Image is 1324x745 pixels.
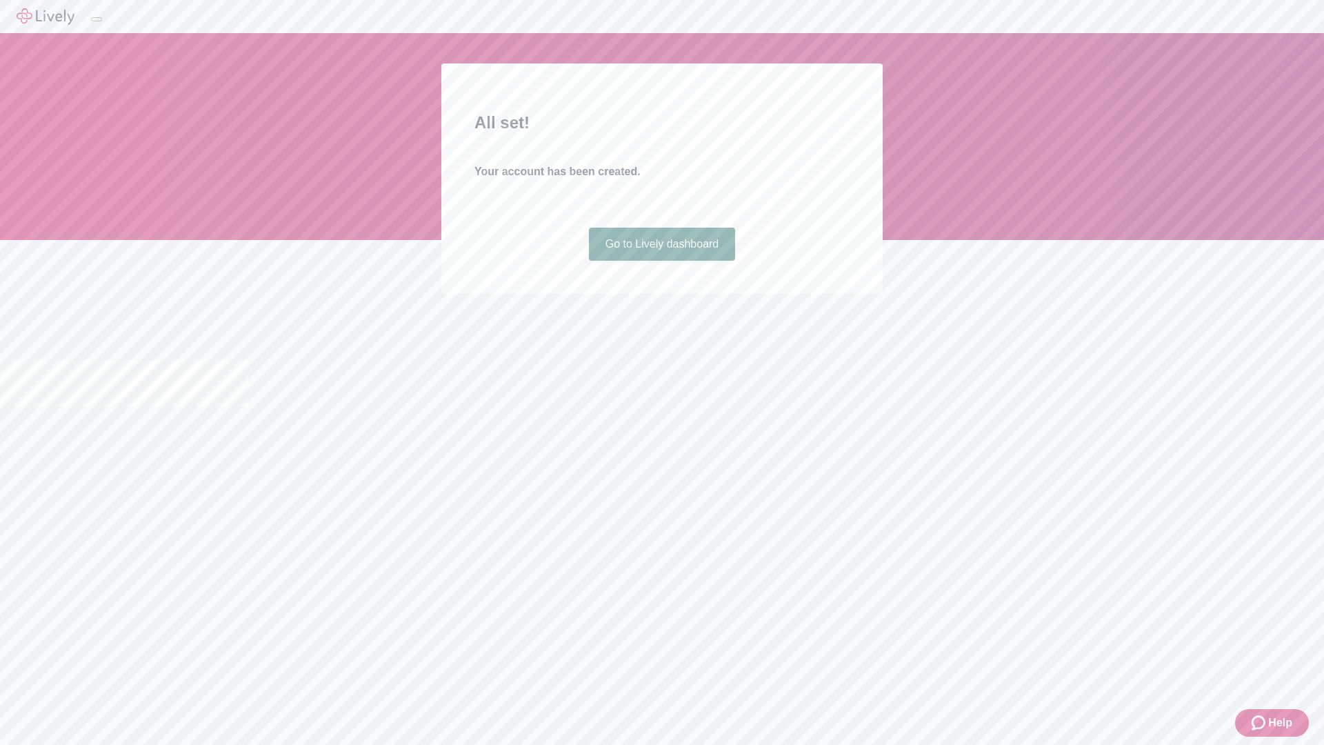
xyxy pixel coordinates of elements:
[91,17,102,21] button: Log out
[17,8,74,25] img: Lively
[474,110,850,135] h2: All set!
[1268,715,1292,731] span: Help
[474,163,850,180] h4: Your account has been created.
[589,228,736,261] a: Go to Lively dashboard
[1252,715,1268,731] svg: Zendesk support icon
[1235,709,1309,737] button: Zendesk support iconHelp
